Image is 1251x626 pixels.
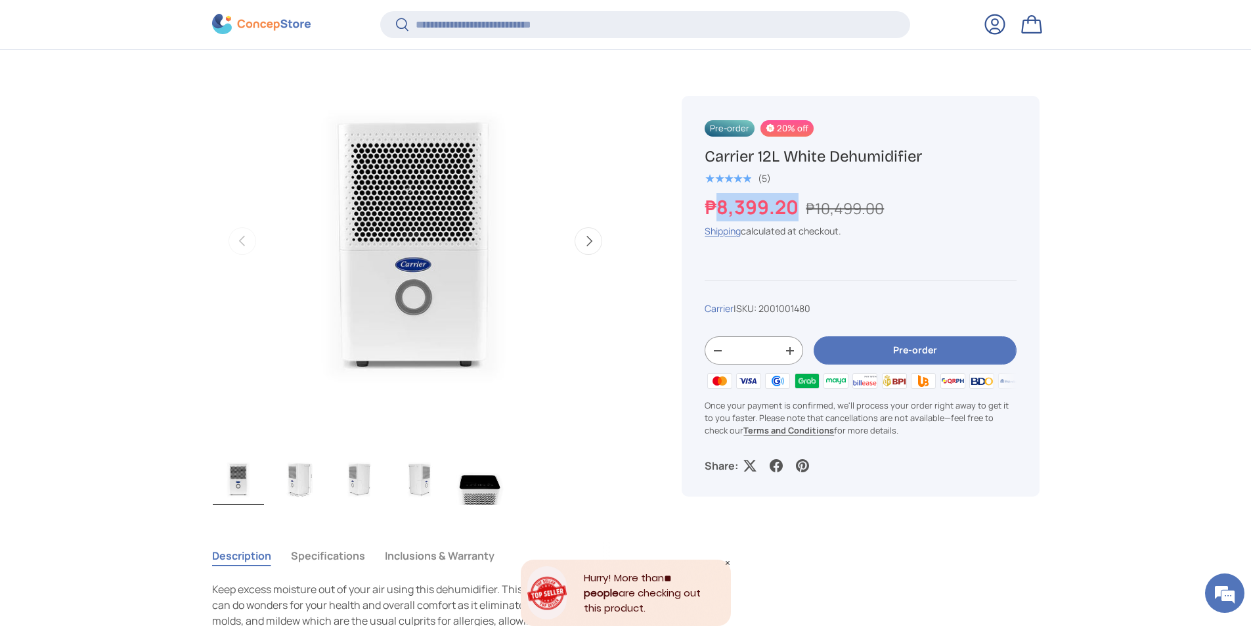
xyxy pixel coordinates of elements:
img: maya [822,371,850,391]
img: grabpay [792,371,821,391]
span: 20% off [760,120,814,137]
span: We're online! [76,166,181,298]
a: Shipping [705,225,741,237]
div: (5) [758,173,771,183]
a: Carrier [705,302,734,315]
a: Terms and Conditions [743,424,834,436]
p: Once your payment is confirmed, we'll process your order right away to get it to you faster. Plea... [705,399,1016,437]
img: carrier-dehumidifier-12-liter-right-side-view-concepstore [394,453,445,505]
h1: Carrier 12L White Dehumidifier [705,146,1016,167]
div: calculated at checkout. [705,224,1016,238]
img: carrier-dehumidifier-12-liter-left-side-view-concepstore [334,453,385,505]
img: gcash [763,371,792,391]
img: carrier-dehumidifier-12-liter-full-view-concepstore [213,453,264,505]
span: SKU: [736,302,757,315]
p: Share: [705,458,738,474]
span: | [734,302,810,315]
button: Description [212,541,271,571]
img: visa [734,371,763,391]
span: ★★★★★ [705,172,751,185]
span: Pre-order [705,120,755,137]
div: Chat with us now [68,74,221,91]
div: Close [724,560,731,566]
s: ₱10,499.00 [806,198,884,219]
img: metrobank [996,371,1025,391]
strong: ₱8,399.20 [705,194,802,220]
media-gallery: Gallery Viewer [212,37,619,510]
img: billease [850,371,879,391]
img: bpi [880,371,909,391]
img: ConcepStore [212,14,311,35]
img: carrier-dehumidifier-12-liter-top-with-buttons-view-concepstore [454,453,506,505]
img: master [705,371,734,391]
img: ubp [909,371,938,391]
textarea: Type your message and hit 'Enter' [7,359,250,405]
div: Minimize live chat window [215,7,247,38]
img: carrier-dehumidifier-12-liter-left-side-with-dimensions-view-concepstore [273,453,324,505]
a: 5.0 out of 5.0 stars (5) [705,170,771,185]
div: 5.0 out of 5.0 stars [705,173,751,185]
button: Specifications [291,541,365,571]
button: Inclusions & Warranty [385,541,494,571]
img: qrph [938,371,967,391]
span: 2001001480 [758,302,810,315]
img: bdo [967,371,996,391]
button: Pre-order [814,337,1016,365]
